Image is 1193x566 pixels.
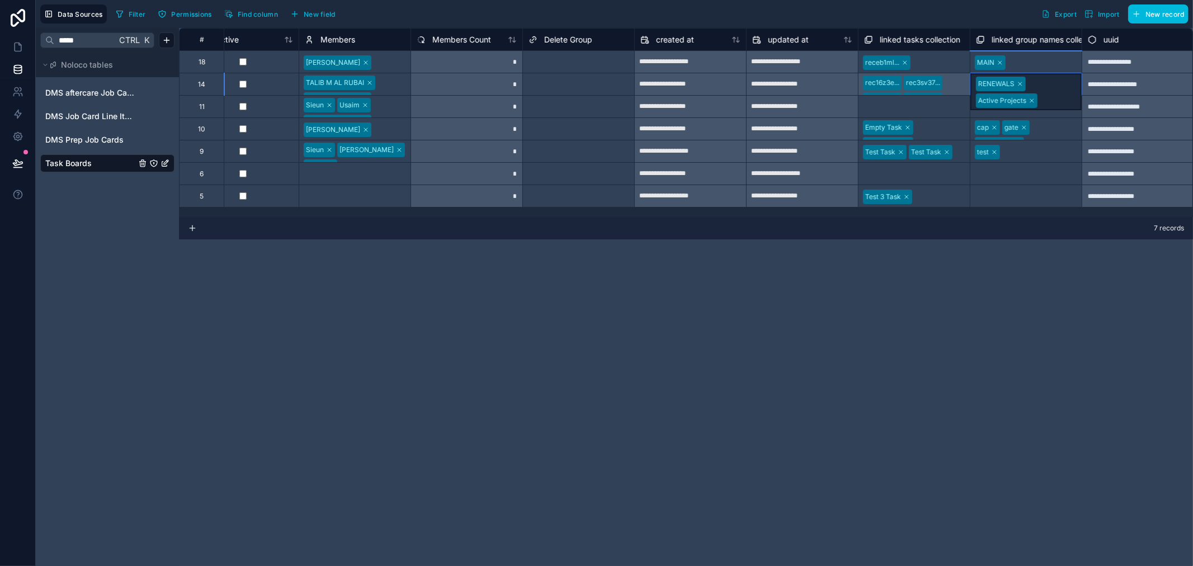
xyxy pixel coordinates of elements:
[865,139,902,149] div: Empty Task
[143,36,150,44] span: K
[768,34,809,45] span: updated at
[198,80,205,89] div: 14
[40,57,168,73] button: Noloco tables
[865,58,899,68] div: receb1ml...
[1005,122,1018,133] div: gate
[1104,34,1119,45] span: uuid
[154,6,215,22] button: Permissions
[40,84,175,102] div: DMS aftercare Job Cards
[977,58,994,68] div: MAIN
[1055,10,1077,18] span: Export
[199,58,205,67] div: 18
[1154,224,1184,233] span: 7 records
[911,147,941,157] div: Test Task
[188,35,215,44] div: #
[978,96,1026,106] div: Active Projects
[304,10,336,18] span: New field
[977,147,989,157] div: test
[61,59,113,70] span: Noloco tables
[1145,10,1185,18] span: New record
[320,34,355,45] span: Members
[1124,4,1189,23] a: New record
[45,111,136,122] a: DMS Job Card Line Items
[1081,4,1124,23] button: Import
[40,4,107,23] button: Data Sources
[45,134,124,145] span: DMS Prep Job Cards
[171,10,211,18] span: Permissions
[880,34,960,45] span: linked tasks collection
[200,147,204,156] div: 9
[286,6,339,22] button: New field
[978,79,1015,89] div: RENEWALS
[209,34,239,45] span: InActive
[865,122,902,133] div: Empty Task
[992,34,1101,45] span: linked group names collection
[111,6,150,22] button: Filter
[200,169,204,178] div: 6
[306,100,324,110] div: Sieun
[865,192,901,202] div: Test 3 Task
[865,147,895,157] div: Test Task
[40,154,175,172] div: Task Boards
[198,125,205,134] div: 10
[1038,4,1081,23] button: Export
[154,6,220,22] a: Permissions
[58,10,103,18] span: Data Sources
[40,107,175,125] div: DMS Job Card Line Items
[45,134,136,145] a: DMS Prep Job Cards
[129,10,146,18] span: Filter
[977,122,989,133] div: cap
[306,125,360,135] div: [PERSON_NAME]
[977,139,1013,149] div: Main Tasks
[1098,10,1120,18] span: Import
[45,158,136,169] a: Task Boards
[40,131,175,149] div: DMS Prep Job Cards
[306,162,326,172] div: Usaim
[200,192,204,201] div: 5
[220,6,282,22] button: Find column
[45,158,92,169] span: Task Boards
[656,34,694,45] span: created at
[199,102,205,111] div: 11
[339,145,394,155] div: [PERSON_NAME]
[1128,4,1189,23] button: New record
[544,34,592,45] span: Delete Group
[306,117,360,127] div: [PERSON_NAME]
[306,145,324,155] div: Sieun
[306,78,364,88] div: TALIB M AL RUBAI
[45,87,136,98] a: DMS aftercare Job Cards
[306,58,360,68] div: [PERSON_NAME]
[339,100,360,110] div: Usaim
[118,33,141,47] span: Ctrl
[432,34,491,45] span: Members Count
[238,10,278,18] span: Find column
[306,95,360,105] div: [PERSON_NAME]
